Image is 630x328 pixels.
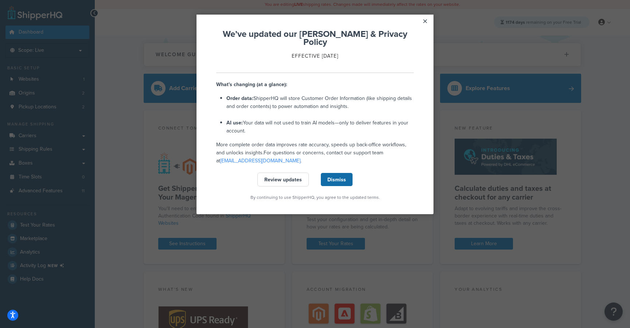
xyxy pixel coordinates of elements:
[226,119,243,126] strong: AI use:
[220,157,300,164] a: [EMAIL_ADDRESS][DOMAIN_NAME]
[292,52,338,59] span: Effective [DATE]
[226,94,414,119] li: ​
[226,119,408,134] span: Your data will not used to train AI models—only to deliver features in your account.
[320,173,353,186] a: Dismiss
[216,81,287,88] span: What's changing (at a glance):
[216,141,406,156] span: More complete order data improves rate accuracy, speeds up back-office workflows, and unlocks ins...
[250,194,380,200] span: By continuing to use ShipperHQ, you agree to the updated terms.
[419,15,431,28] a: Close modal
[223,27,407,48] span: We’ve updated our [PERSON_NAME] & Privacy Policy
[226,94,253,102] span: Order data:
[216,140,414,165] p: For questions or concerns, contact our support team at .
[257,173,309,186] a: Review updates
[226,94,412,110] span: ShipperHQ will store Customer Order Information (like shipping details and order contents) to pow...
